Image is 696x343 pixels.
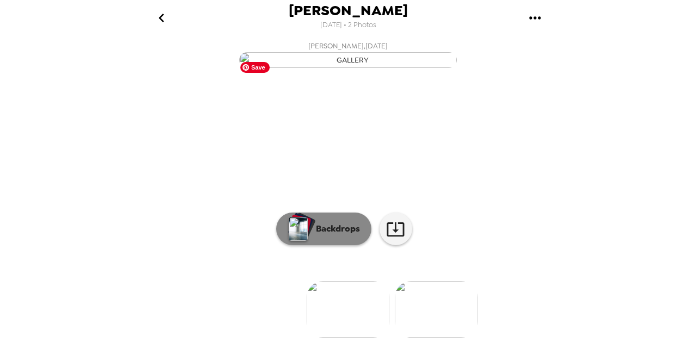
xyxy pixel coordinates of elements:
button: [PERSON_NAME],[DATE] [130,36,565,71]
img: gallery [307,281,389,338]
button: Backdrops [276,213,371,245]
span: [PERSON_NAME] , [DATE] [308,40,388,52]
img: gallery [239,52,457,68]
span: Save [240,62,270,73]
img: gallery [395,281,477,338]
p: Backdrops [310,222,360,235]
span: [PERSON_NAME] [289,3,408,18]
span: [DATE] • 2 Photos [320,18,376,33]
